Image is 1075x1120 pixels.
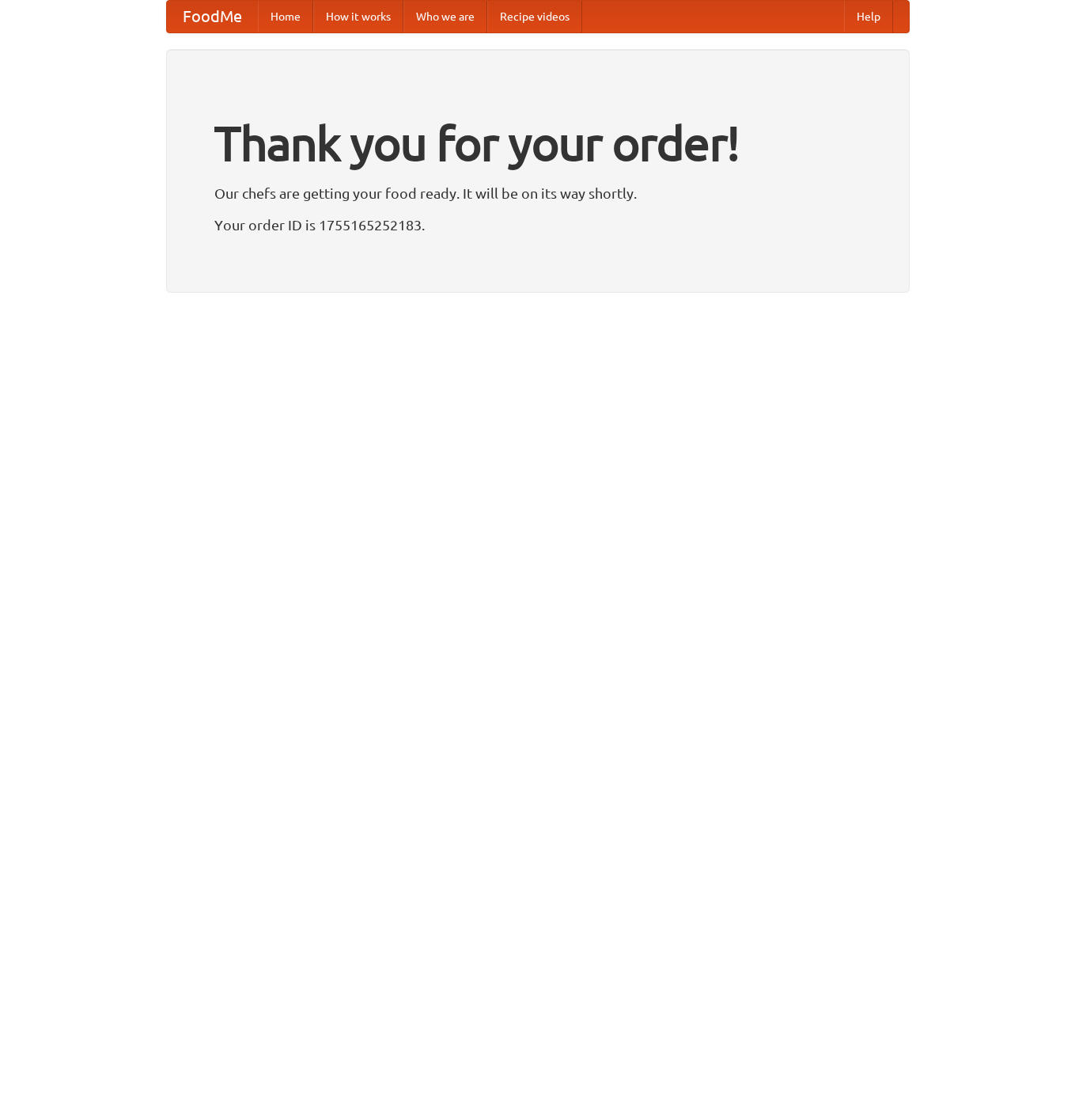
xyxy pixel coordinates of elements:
a: Help [844,1,893,32]
p: Your order ID is 1755165252183. [214,213,861,237]
a: How it works [313,1,403,32]
a: Who we are [403,1,487,32]
a: FoodMe [167,1,258,32]
a: Recipe videos [487,1,582,32]
h1: Thank you for your order! [214,105,861,181]
a: Home [258,1,313,32]
p: Our chefs are getting your food ready. It will be on its way shortly. [214,181,861,205]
